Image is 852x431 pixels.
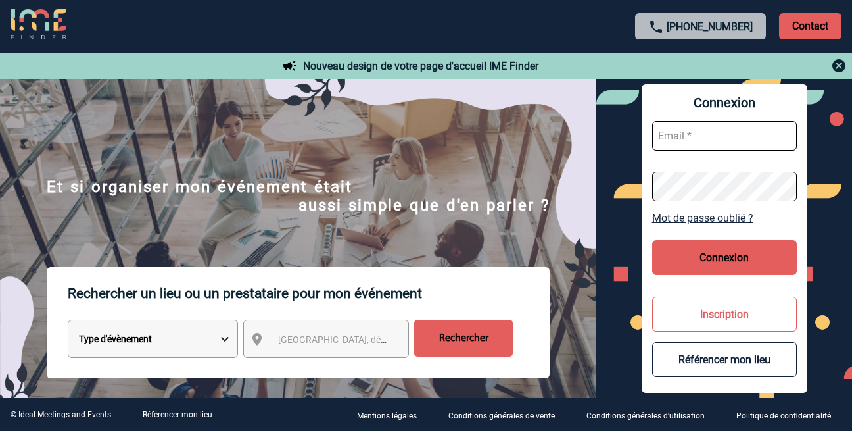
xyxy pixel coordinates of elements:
button: Référencer mon lieu [652,342,797,377]
p: Conditions générales de vente [448,411,555,420]
a: Mot de passe oublié ? [652,212,797,224]
a: [PHONE_NUMBER] [667,20,753,33]
button: Inscription [652,297,797,332]
div: © Ideal Meetings and Events [11,410,111,419]
a: Conditions générales de vente [438,409,576,421]
p: Rechercher un lieu ou un prestataire pour mon événement [68,267,550,320]
input: Email * [652,121,797,151]
a: Conditions générales d'utilisation [576,409,726,421]
p: Politique de confidentialité [736,411,831,420]
img: call-24-px.png [648,19,664,35]
a: Référencer mon lieu [143,410,212,419]
span: [GEOGRAPHIC_DATA], département, région... [278,334,461,345]
input: Rechercher [414,320,513,357]
p: Mentions légales [357,411,417,420]
button: Connexion [652,240,797,275]
p: Contact [779,13,841,39]
a: Mentions légales [346,409,438,421]
a: Politique de confidentialité [726,409,852,421]
p: Conditions générales d'utilisation [586,411,705,420]
span: Connexion [652,95,797,111]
